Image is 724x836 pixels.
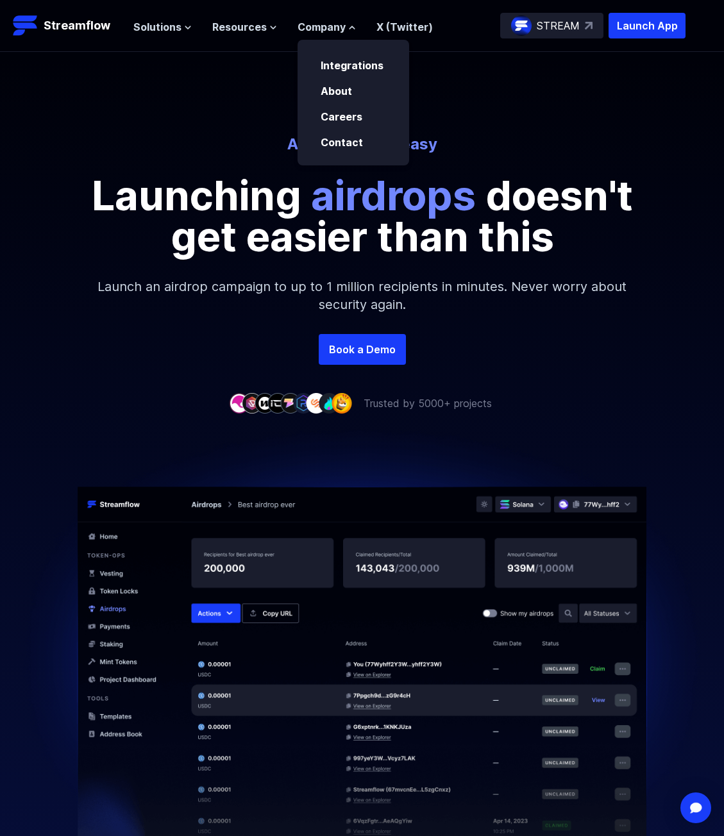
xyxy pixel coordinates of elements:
a: Contact [321,136,363,149]
img: company-7 [306,393,326,413]
a: About [321,85,352,97]
img: company-1 [229,393,249,413]
a: STREAM [500,13,603,38]
a: X (Twitter) [376,21,433,33]
p: Launching doesn't get easier than this [74,175,651,257]
p: Airdrops made easy [10,134,714,155]
p: STREAM [537,18,580,33]
img: company-4 [267,393,288,413]
a: Integrations [321,59,383,72]
span: airdrops [311,171,476,220]
button: Solutions [133,19,192,35]
img: company-9 [332,393,352,413]
img: streamflow-logo-circle.png [511,15,532,36]
p: Streamflow [44,17,110,35]
img: company-5 [280,393,301,413]
img: company-6 [293,393,314,413]
button: Company [298,19,356,35]
span: Company [298,19,346,35]
p: Trusted by 5000+ projects [364,396,492,411]
span: Resources [212,19,267,35]
p: Launch an airdrop campaign to up to 1 million recipients in minutes. Never worry about security a... [87,257,638,334]
a: Streamflow [13,13,121,38]
span: Solutions [133,19,181,35]
img: company-2 [242,393,262,413]
img: company-8 [319,393,339,413]
img: top-right-arrow.svg [585,22,593,29]
div: Open Intercom Messenger [680,792,711,823]
button: Resources [212,19,277,35]
img: company-3 [255,393,275,413]
button: Launch App [609,13,686,38]
a: Book a Demo [319,334,406,365]
img: Streamflow Logo [13,13,38,38]
a: Careers [321,110,362,123]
